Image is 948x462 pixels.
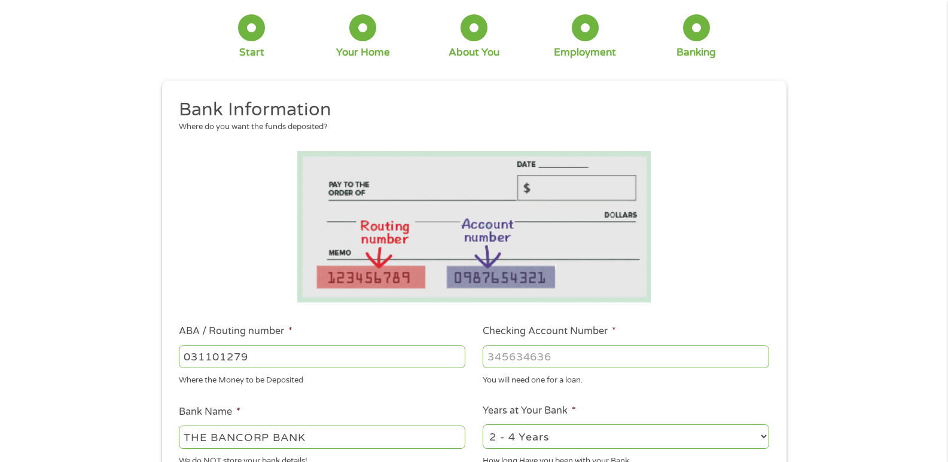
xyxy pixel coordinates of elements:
label: ABA / Routing number [179,325,292,338]
input: 263177916 [179,345,465,368]
h2: Bank Information [179,98,760,122]
img: Routing number location [297,151,651,302]
label: Years at Your Bank [483,405,576,417]
div: About You [449,46,499,59]
div: You will need one for a loan. [483,371,769,387]
label: Bank Name [179,406,240,418]
div: Your Home [336,46,390,59]
input: 345634636 [483,345,769,368]
div: Where the Money to be Deposited [179,371,465,387]
div: Banking [676,46,716,59]
label: Checking Account Number [483,325,616,338]
div: Start [239,46,264,59]
div: Where do you want the funds deposited? [179,121,760,133]
div: Employment [554,46,616,59]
